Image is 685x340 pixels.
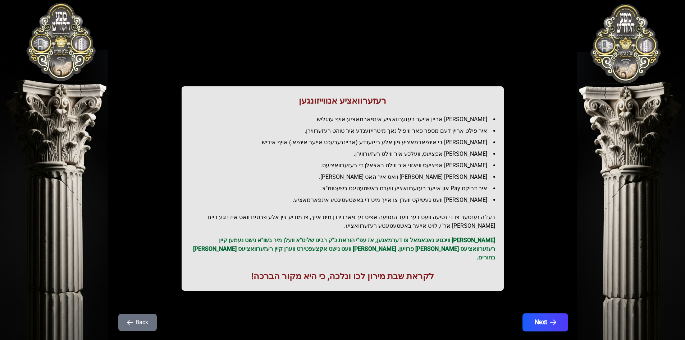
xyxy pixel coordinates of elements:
[196,115,495,124] li: [PERSON_NAME] אריין אייער רעזערוואציע אינפארמאציע אויף ענגליש.
[190,213,495,230] h2: בעז"ה נענטער צו די נסיעה וועט דער וועד הנסיעה אפיס זיך פארבינדן מיט אייך, צו מודיע זיין אלע פרטים...
[522,313,568,331] button: Next
[190,95,495,106] h1: רעזערוואציע אנווייזונגען
[196,127,495,135] li: איר פילט אריין דעם מספר פאר וויפיל נאך מיטרייזענדע איר טוהט רעזערווירן.
[196,173,495,181] li: [PERSON_NAME] [PERSON_NAME] וואס איר האט [PERSON_NAME].
[196,150,495,158] li: [PERSON_NAME] אפציעס, וועלכע איר ווילט רעזערווירן.
[196,184,495,193] li: איר דריקט Pay און אייער רעזערוואציע ווערט באשטעטיגט בשעטומ"צ.
[196,161,495,170] li: [PERSON_NAME] אפציעס וויאזוי איר ווילט באצאלן די רעזערוואציעס.
[196,196,495,204] li: [PERSON_NAME] וועט געשיקט ווערן צו אייך מיט די באשטעטיגטע אינפארמאציע.
[196,138,495,147] li: [PERSON_NAME] די אינפארמאציע פון אלע רייזענדע (אריינגערעכט אייער אינפא.) אויף אידיש.
[190,271,495,282] h1: לקראת שבת מירון לכו ונלכה, כי היא מקור הברכה!
[190,236,495,262] p: [PERSON_NAME] וויכטיג נאכאמאל צו דערמאנען, אז עפ"י הוראת כ"ק רבינו שליט"א וועלן מיר בשו"א נישט נע...
[118,314,157,331] button: Back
